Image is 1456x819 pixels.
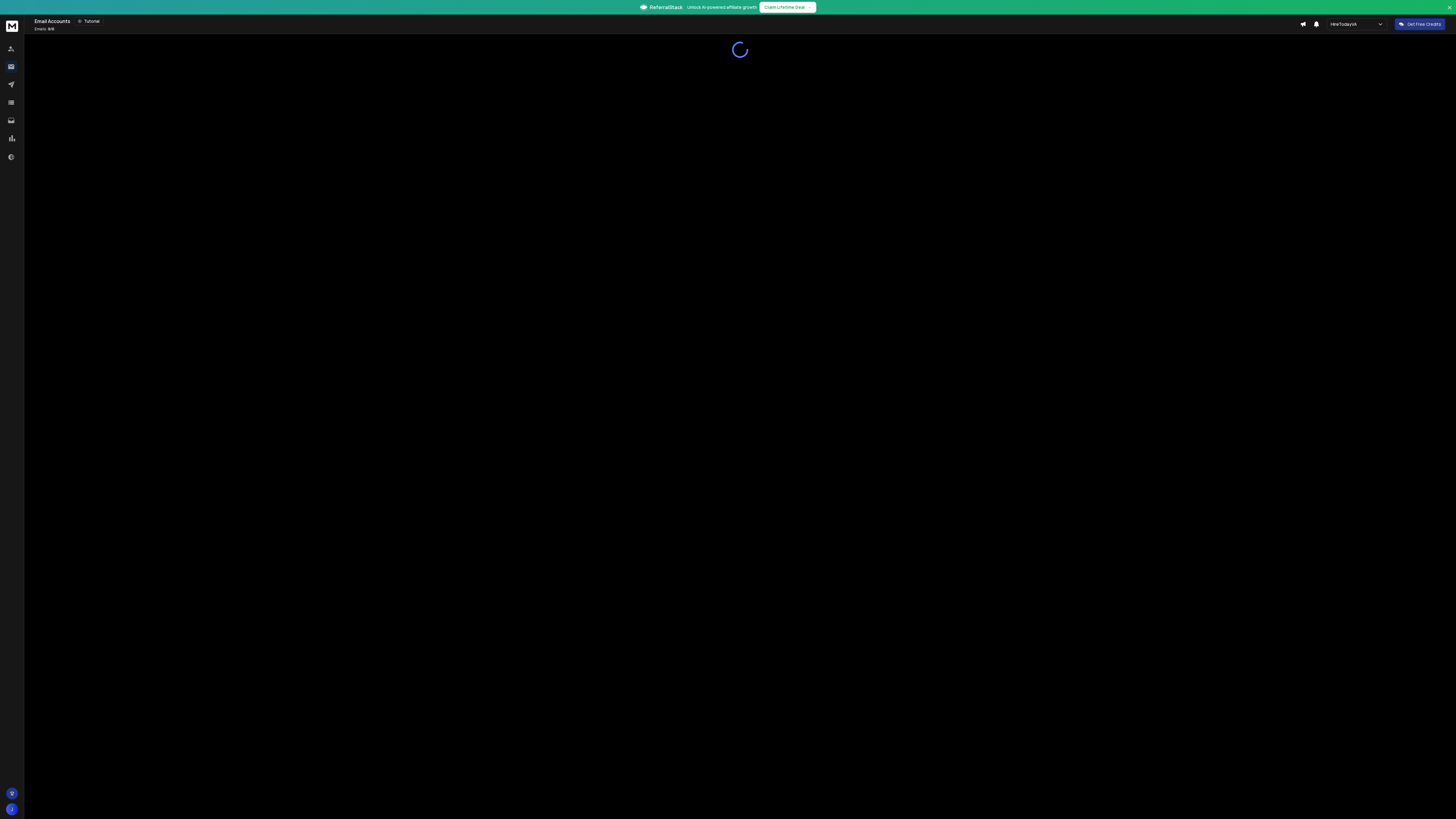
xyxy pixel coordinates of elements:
button: Tutorial [74,17,103,25]
p: Emails : [35,27,54,32]
p: Unlock AI-powered affiliate growth [687,4,757,10]
span: 0 / 0 [48,26,54,32]
p: Get Free Credits [1407,21,1441,27]
button: J [6,803,18,815]
div: Email Accounts [35,17,1300,25]
span: → [807,4,811,10]
button: Close banner [1446,4,1454,18]
button: Claim Lifetime Deal→ [760,2,816,13]
span: ReferralStack [650,4,682,11]
p: HireTodayVA [1331,21,1359,27]
button: Get Free Credits [1395,18,1445,30]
